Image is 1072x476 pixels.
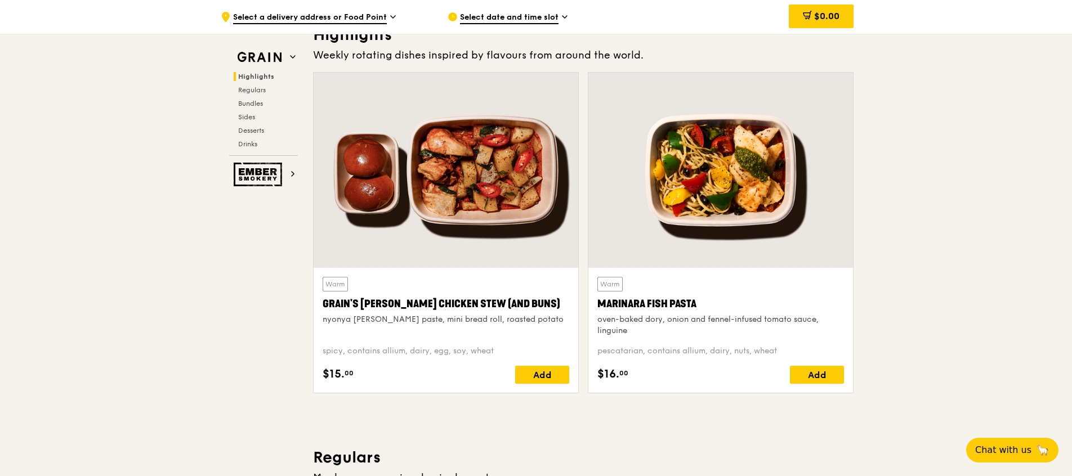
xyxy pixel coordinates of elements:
[597,296,844,312] div: Marinara Fish Pasta
[313,47,854,63] div: Weekly rotating dishes inspired by flavours from around the world.
[814,11,839,21] span: $0.00
[238,86,266,94] span: Regulars
[975,443,1031,457] span: Chat with us
[238,100,263,107] span: Bundles
[460,12,559,24] span: Select date and time slot
[597,277,623,291] div: Warm
[238,127,264,134] span: Desserts
[313,447,854,468] h3: Regulars
[1036,443,1049,457] span: 🦙
[597,314,844,336] div: oven-baked dory, onion and fennel-infused tomato sauce, linguine
[323,366,345,383] span: $15.
[323,314,569,325] div: nyonya [PERSON_NAME] paste, mini bread roll, roasted potato
[234,47,285,68] img: Grain web logo
[966,438,1058,462] button: Chat with us🦙
[238,113,255,121] span: Sides
[323,296,569,312] div: Grain's [PERSON_NAME] Chicken Stew (and buns)
[515,366,569,384] div: Add
[597,345,844,357] div: pescatarian, contains allium, dairy, nuts, wheat
[233,12,387,24] span: Select a delivery address or Food Point
[619,369,628,378] span: 00
[597,366,619,383] span: $16.
[238,73,274,80] span: Highlights
[323,345,569,357] div: spicy, contains allium, dairy, egg, soy, wheat
[313,25,854,45] h3: Highlights
[234,163,285,186] img: Ember Smokery web logo
[323,277,348,291] div: Warm
[238,140,257,148] span: Drinks
[790,366,844,384] div: Add
[345,369,354,378] span: 00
